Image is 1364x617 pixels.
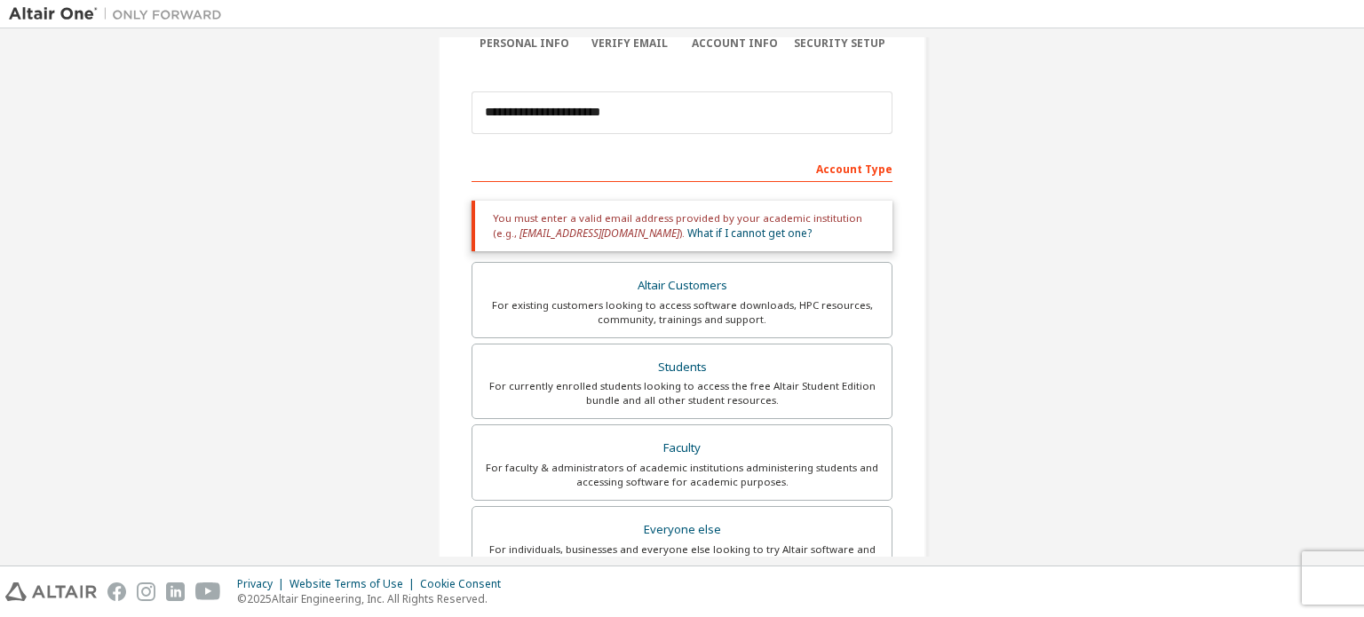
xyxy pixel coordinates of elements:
div: Verify Email [577,36,683,51]
div: You must enter a valid email address provided by your academic institution (e.g., ). [472,201,892,251]
img: instagram.svg [137,582,155,601]
img: facebook.svg [107,582,126,601]
div: For individuals, businesses and everyone else looking to try Altair software and explore our prod... [483,542,881,571]
div: Students [483,355,881,380]
div: Privacy [237,577,289,591]
img: altair_logo.svg [5,582,97,601]
img: youtube.svg [195,582,221,601]
span: [EMAIL_ADDRESS][DOMAIN_NAME] [519,225,679,241]
div: Account Type [472,154,892,182]
div: Personal Info [472,36,577,51]
a: What if I cannot get one? [687,225,812,241]
p: © 2025 Altair Engineering, Inc. All Rights Reserved. [237,591,511,606]
div: Website Terms of Use [289,577,420,591]
div: Everyone else [483,518,881,542]
div: For faculty & administrators of academic institutions administering students and accessing softwa... [483,461,881,489]
div: For existing customers looking to access software downloads, HPC resources, community, trainings ... [483,298,881,327]
div: For currently enrolled students looking to access the free Altair Student Edition bundle and all ... [483,379,881,407]
div: Faculty [483,436,881,461]
div: Security Setup [788,36,893,51]
img: linkedin.svg [166,582,185,601]
div: Altair Customers [483,273,881,298]
img: Altair One [9,5,231,23]
div: Account Info [682,36,788,51]
div: Cookie Consent [420,577,511,591]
